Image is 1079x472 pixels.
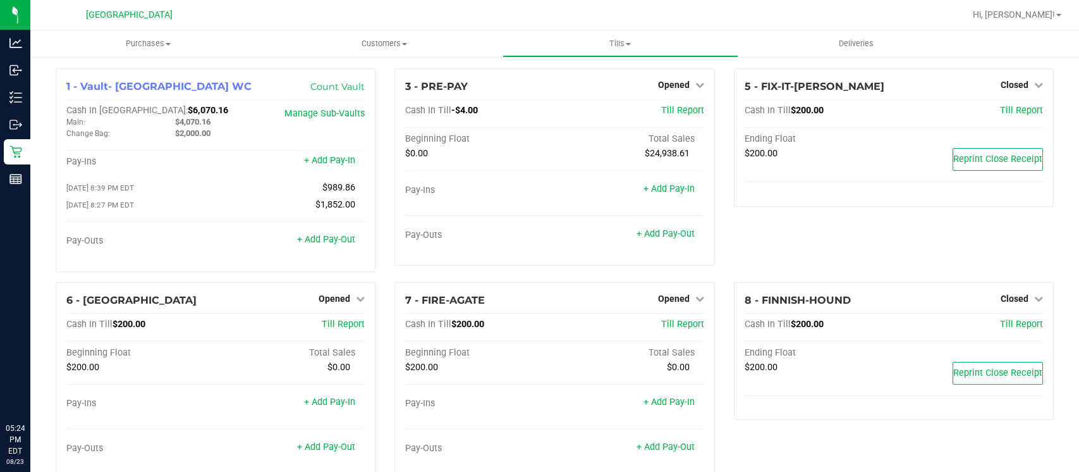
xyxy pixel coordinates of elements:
[304,155,355,166] a: + Add Pay-In
[405,319,451,330] span: Cash In Till
[953,148,1043,171] button: Reprint Close Receipt
[745,148,777,159] span: $200.00
[643,183,695,194] a: + Add Pay-In
[66,319,113,330] span: Cash In Till
[745,362,777,373] span: $200.00
[297,442,355,452] a: + Add Pay-Out
[405,362,438,373] span: $200.00
[405,294,485,306] span: 7 - FIRE-AGATE
[667,362,690,373] span: $0.00
[405,105,451,116] span: Cash In Till
[66,118,85,127] span: Main:
[405,230,554,241] div: Pay-Outs
[643,397,695,407] a: + Add Pay-In
[66,294,197,306] span: 6 - [GEOGRAPHIC_DATA]
[745,80,884,92] span: 5 - FIX-IT-[PERSON_NAME]
[66,156,216,168] div: Pay-Ins
[661,319,704,330] a: Till Report
[658,80,690,90] span: Opened
[86,9,173,20] span: [GEOGRAPHIC_DATA]
[953,362,1043,385] button: Reprint Close Receipt
[745,105,791,116] span: Cash In Till
[973,9,1055,20] span: Hi, [PERSON_NAME]!
[791,105,824,116] span: $200.00
[66,105,188,116] span: Cash In [GEOGRAPHIC_DATA]:
[503,30,738,57] a: Tills
[322,182,355,193] span: $989.86
[327,362,350,373] span: $0.00
[745,134,894,145] div: Ending Float
[791,319,824,330] span: $200.00
[745,294,851,306] span: 8 - FINNISH-HOUND
[405,148,428,159] span: $0.00
[9,64,22,77] inline-svg: Inbound
[503,38,738,49] span: Tills
[66,398,216,409] div: Pay-Ins
[66,80,252,92] span: 1 - Vault- [GEOGRAPHIC_DATA] WC
[175,128,210,138] span: $2,000.00
[113,319,145,330] span: $200.00
[66,235,216,247] div: Pay-Outs
[266,30,502,57] a: Customers
[637,228,695,239] a: + Add Pay-Out
[554,134,704,145] div: Total Sales
[216,347,365,359] div: Total Sales
[30,30,266,57] a: Purchases
[13,371,51,409] iframe: Resource center
[405,398,554,409] div: Pay-Ins
[66,362,99,373] span: $200.00
[822,38,891,49] span: Deliveries
[9,118,22,131] inline-svg: Outbound
[405,347,554,359] div: Beginning Float
[284,108,365,119] a: Manage Sub-Vaults
[953,154,1042,165] span: Reprint Close Receipt
[322,319,365,330] a: Till Report
[554,347,704,359] div: Total Sales
[451,319,484,330] span: $200.00
[9,146,22,158] inline-svg: Retail
[637,442,695,452] a: + Add Pay-Out
[188,105,228,116] span: $6,070.16
[1001,294,1028,304] span: Closed
[405,185,554,196] div: Pay-Ins
[30,38,266,49] span: Purchases
[297,234,355,245] a: + Add Pay-Out
[745,319,791,330] span: Cash In Till
[953,368,1042,378] span: Reprint Close Receipt
[319,294,350,304] span: Opened
[6,457,25,466] p: 08/23
[405,80,468,92] span: 3 - PRE-PAY
[645,148,690,159] span: $24,938.61
[451,105,478,116] span: -$4.00
[405,443,554,454] div: Pay-Outs
[738,30,974,57] a: Deliveries
[6,423,25,457] p: 05:24 PM EDT
[66,347,216,359] div: Beginning Float
[175,117,210,127] span: $4,070.16
[66,201,134,209] span: [DATE] 8:27 PM EDT
[66,129,110,138] span: Change Bag:
[661,105,704,116] a: Till Report
[304,397,355,407] a: + Add Pay-In
[1001,80,1028,90] span: Closed
[9,173,22,185] inline-svg: Reports
[66,183,134,192] span: [DATE] 8:39 PM EDT
[315,199,355,210] span: $1,852.00
[1000,319,1043,330] a: Till Report
[310,81,365,92] a: Count Vault
[658,294,690,304] span: Opened
[66,443,216,454] div: Pay-Outs
[267,38,501,49] span: Customers
[405,134,554,145] div: Beginning Float
[745,347,894,359] div: Ending Float
[1000,105,1043,116] a: Till Report
[9,91,22,104] inline-svg: Inventory
[9,37,22,49] inline-svg: Analytics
